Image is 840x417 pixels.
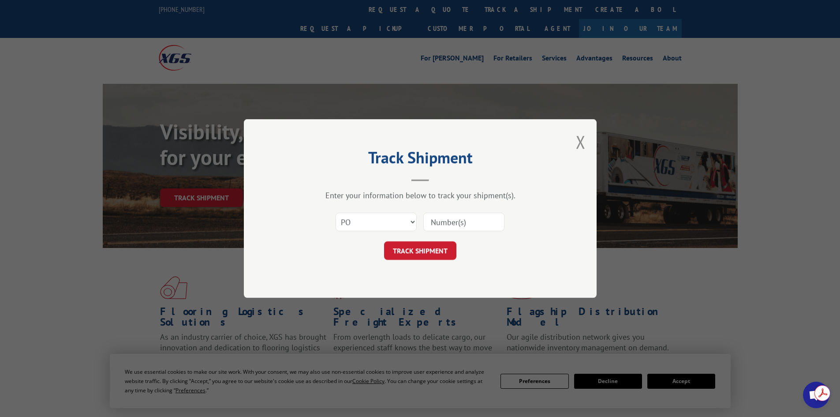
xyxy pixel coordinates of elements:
input: Number(s) [423,213,504,231]
div: Open chat [803,382,829,408]
h2: Track Shipment [288,151,553,168]
button: Close modal [576,130,586,154]
div: Enter your information below to track your shipment(s). [288,190,553,200]
button: TRACK SHIPMENT [384,241,456,260]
